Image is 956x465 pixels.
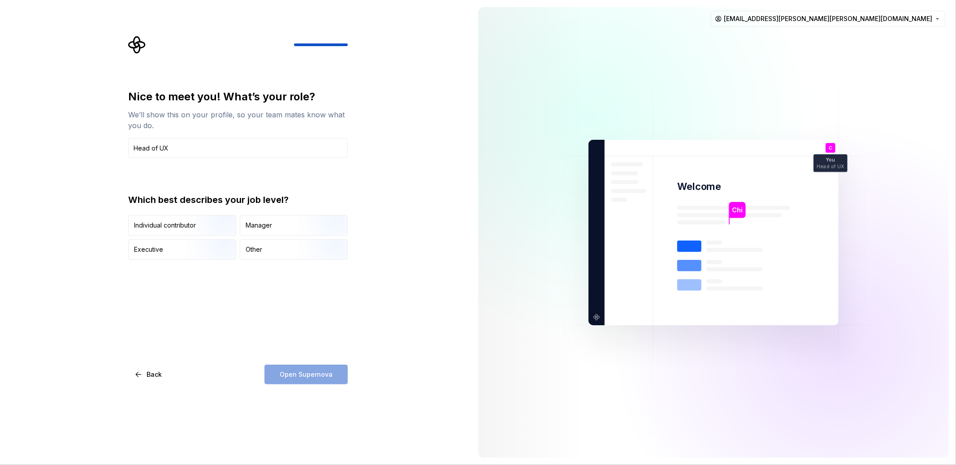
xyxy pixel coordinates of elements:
[246,245,262,254] div: Other
[817,164,844,169] p: Head of UX
[134,245,163,254] div: Executive
[128,36,146,54] svg: Supernova Logo
[677,180,721,193] p: Welcome
[724,14,932,23] span: [EMAIL_ADDRESS][PERSON_NAME][PERSON_NAME][DOMAIN_NAME]
[134,221,196,230] div: Individual contributor
[128,109,348,131] div: We’ll show this on your profile, so your team mates know what you do.
[246,221,272,230] div: Manager
[128,90,348,104] div: Nice to meet you! What’s your role?
[732,205,742,215] p: Chi
[826,158,835,163] p: You
[147,370,162,379] span: Back
[829,146,832,151] p: C
[128,365,169,384] button: Back
[711,11,945,27] button: [EMAIL_ADDRESS][PERSON_NAME][PERSON_NAME][DOMAIN_NAME]
[128,138,348,158] input: Job title
[128,194,348,206] div: Which best describes your job level?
